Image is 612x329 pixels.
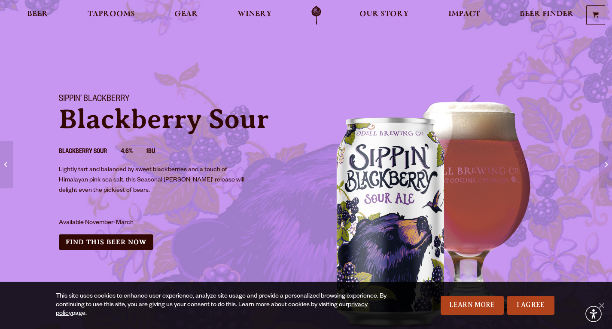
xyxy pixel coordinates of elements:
[174,11,198,18] span: Gear
[448,11,480,18] span: Impact
[59,147,121,158] li: Blackberry Sour
[56,292,397,318] div: This site uses cookies to enhance user experience, analyze site usage and provide a personalized ...
[21,6,54,25] a: Beer
[121,147,146,158] li: 4.6%
[59,167,244,194] span: Lightly tart and balanced by sweet blackberries and a touch of Himalayan pink sea salt, this Seas...
[520,11,574,18] span: Beer Finder
[82,6,140,25] a: Taprooms
[507,296,554,315] a: I Agree
[59,105,296,133] p: Blackberry Sour
[27,11,48,18] span: Beer
[59,218,249,228] p: Available November-March
[300,6,332,25] a: Odell Home
[597,301,606,310] span: No
[59,234,153,250] a: Find this Beer Now
[441,296,504,315] a: Learn More
[237,11,272,18] span: Winery
[88,11,135,18] span: Taprooms
[232,6,277,25] a: Winery
[146,147,169,158] li: IBU
[354,6,414,25] a: Our Story
[59,94,296,105] h1: Sippin’ Blackberry
[443,6,486,25] a: Impact
[359,11,409,18] span: Our Story
[514,6,579,25] a: Beer Finder
[169,6,204,25] a: Gear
